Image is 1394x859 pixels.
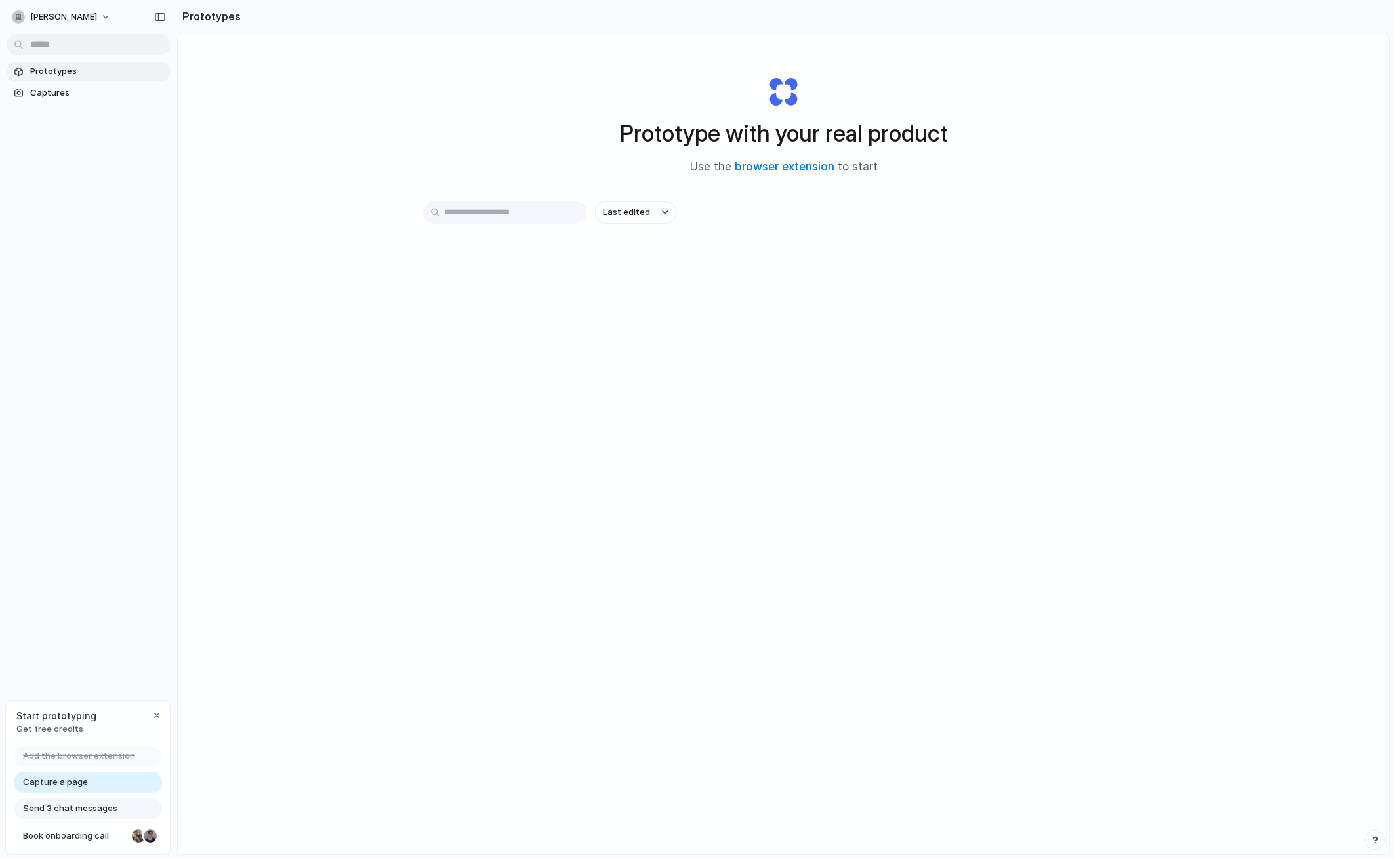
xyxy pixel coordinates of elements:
[7,83,171,103] a: Captures
[14,826,162,847] a: Book onboarding call
[23,749,135,763] span: Add the browser extension
[23,829,127,843] span: Book onboarding call
[620,116,948,151] h1: Prototype with your real product
[16,709,96,723] span: Start prototyping
[23,802,117,815] span: Send 3 chat messages
[16,723,96,736] span: Get free credits
[23,776,88,789] span: Capture a page
[7,62,171,81] a: Prototypes
[735,160,834,173] a: browser extension
[30,65,165,78] span: Prototypes
[603,206,650,219] span: Last edited
[30,10,97,24] span: [PERSON_NAME]
[595,201,676,224] button: Last edited
[30,87,165,100] span: Captures
[7,7,117,28] button: [PERSON_NAME]
[142,828,158,844] div: Christian Iacullo
[131,828,146,844] div: Nicole Kubica
[177,9,241,24] h2: Prototypes
[690,159,878,176] span: Use the to start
